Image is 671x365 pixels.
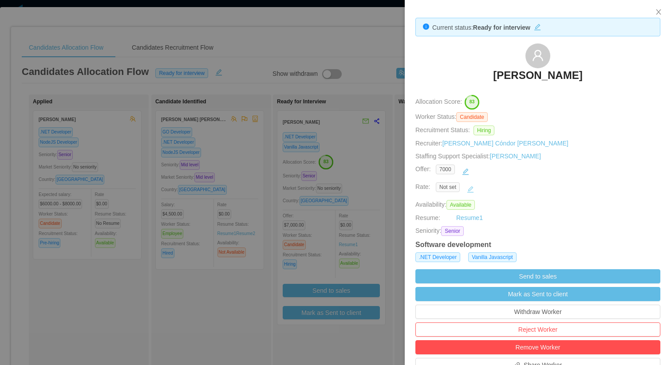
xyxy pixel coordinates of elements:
[655,8,662,16] i: icon: close
[415,226,441,236] span: Seniority:
[436,165,455,174] span: 7000
[432,24,473,31] span: Current status:
[436,182,460,192] span: Not set
[532,49,544,62] i: icon: user
[441,226,464,236] span: Senior
[415,140,568,147] span: Recruiter:
[415,113,456,120] span: Worker Status:
[423,24,429,30] i: icon: info-circle
[415,287,660,301] button: Mark as Sent to client
[446,200,475,210] span: Available
[456,112,488,122] span: Candidate
[415,252,460,262] span: .NET Developer
[442,140,568,147] a: [PERSON_NAME] Cóndor [PERSON_NAME]
[415,126,470,133] span: Recruitment Status:
[415,340,660,354] button: Remove Worker
[493,68,582,88] a: [PERSON_NAME]
[415,269,660,283] button: Send to sales
[415,305,660,319] button: Withdraw Worker
[415,322,660,337] button: Reject Worker
[415,153,541,160] span: Staffing Support Specialist:
[468,252,516,262] span: Vanilla Javascript
[474,126,494,135] span: Hiring
[530,22,545,31] button: icon: edit
[458,165,473,179] button: icon: edit
[470,99,475,105] text: 83
[473,24,530,31] strong: Ready for interview
[415,98,462,106] span: Allocation Score:
[462,94,480,109] button: 83
[415,201,478,208] span: Availability:
[493,68,582,82] h3: [PERSON_NAME]
[490,153,541,160] a: [PERSON_NAME]
[415,214,440,221] span: Resume:
[463,182,478,196] button: icon: edit
[415,241,491,248] strong: Software development
[456,213,483,223] a: Resume1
